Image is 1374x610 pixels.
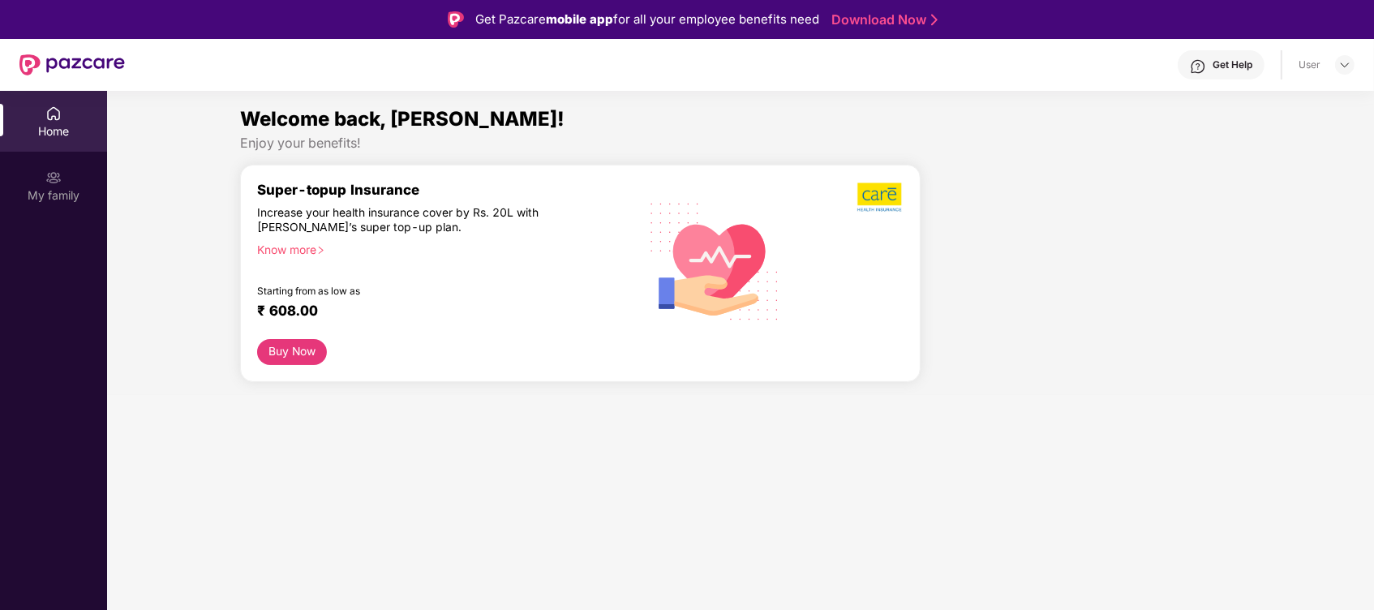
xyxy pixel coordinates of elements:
strong: mobile app [546,11,613,27]
img: Logo [448,11,464,28]
a: Download Now [831,11,933,28]
div: Increase your health insurance cover by Rs. 20L with [PERSON_NAME]’s super top-up plan. [257,205,565,235]
button: Buy Now [257,339,327,365]
div: Know more [257,243,625,254]
img: svg+xml;base64,PHN2ZyB4bWxucz0iaHR0cDovL3d3dy53My5vcmcvMjAwMC9zdmciIHhtbG5zOnhsaW5rPSJodHRwOi8vd3... [638,182,792,339]
img: svg+xml;base64,PHN2ZyBpZD0iSGVscC0zMngzMiIgeG1sbnM9Imh0dHA6Ly93d3cudzMub3JnLzIwMDAvc3ZnIiB3aWR0aD... [1190,58,1206,75]
div: ₹ 608.00 [257,303,618,322]
div: Super-topup Insurance [257,182,634,198]
img: svg+xml;base64,PHN2ZyBpZD0iRHJvcGRvd24tMzJ4MzIiIHhtbG5zPSJodHRwOi8vd3d3LnczLm9yZy8yMDAwL3N2ZyIgd2... [1338,58,1351,71]
span: right [316,246,325,255]
span: Welcome back, [PERSON_NAME]! [240,107,565,131]
img: New Pazcare Logo [19,54,125,75]
div: Starting from as low as [257,285,565,296]
img: Stroke [931,11,938,28]
img: svg+xml;base64,PHN2ZyBpZD0iSG9tZSIgeG1sbnM9Imh0dHA6Ly93d3cudzMub3JnLzIwMDAvc3ZnIiB3aWR0aD0iMjAiIG... [45,105,62,122]
div: Get Pazcare for all your employee benefits need [475,10,819,29]
div: Enjoy your benefits! [240,135,1240,152]
div: User [1299,58,1320,71]
div: Get Help [1213,58,1252,71]
img: svg+xml;base64,PHN2ZyB3aWR0aD0iMjAiIGhlaWdodD0iMjAiIHZpZXdCb3g9IjAgMCAyMCAyMCIgZmlsbD0ibm9uZSIgeG... [45,170,62,186]
img: b5dec4f62d2307b9de63beb79f102df3.png [857,182,904,213]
